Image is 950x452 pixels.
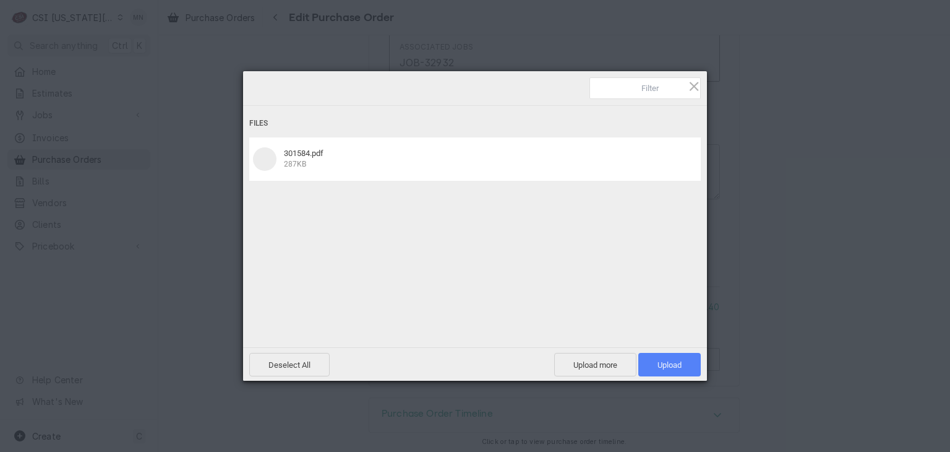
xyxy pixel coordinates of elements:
div: Files [249,112,701,135]
div: 301584.pdf [280,149,685,169]
span: Upload [657,360,682,370]
span: Click here or hit ESC to close picker [687,79,701,93]
input: Filter [589,77,701,99]
span: Upload more [554,353,636,376]
span: Deselect All [249,353,330,376]
span: Upload [638,353,701,376]
span: 301584.pdf [284,149,323,158]
span: 287KB [284,160,306,168]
